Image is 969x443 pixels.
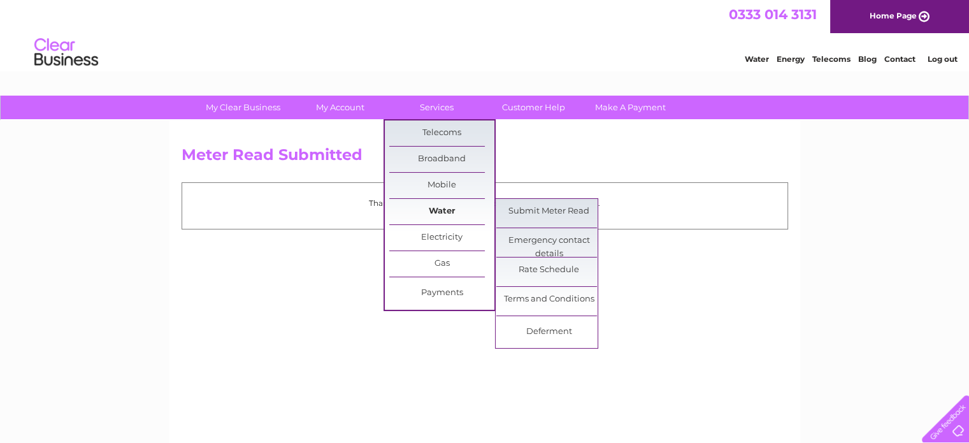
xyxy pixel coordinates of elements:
[496,258,601,283] a: Rate Schedule
[389,173,494,198] a: Mobile
[389,280,494,306] a: Payments
[729,6,817,22] a: 0333 014 3131
[389,147,494,172] a: Broadband
[745,54,769,64] a: Water
[287,96,392,119] a: My Account
[389,120,494,146] a: Telecoms
[189,197,781,209] p: Thank you for your time, your meter read has been received.
[190,96,296,119] a: My Clear Business
[34,33,99,72] img: logo.png
[884,54,915,64] a: Contact
[578,96,683,119] a: Make A Payment
[389,225,494,251] a: Electricity
[496,319,601,345] a: Deferment
[496,199,601,224] a: Submit Meter Read
[812,54,851,64] a: Telecoms
[184,7,786,62] div: Clear Business is a trading name of Verastar Limited (registered in [GEOGRAPHIC_DATA] No. 3667643...
[182,146,788,170] h2: Meter Read Submitted
[858,54,877,64] a: Blog
[481,96,586,119] a: Customer Help
[389,199,494,224] a: Water
[384,96,489,119] a: Services
[927,54,957,64] a: Log out
[496,228,601,254] a: Emergency contact details
[496,287,601,312] a: Terms and Conditions
[389,251,494,277] a: Gas
[777,54,805,64] a: Energy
